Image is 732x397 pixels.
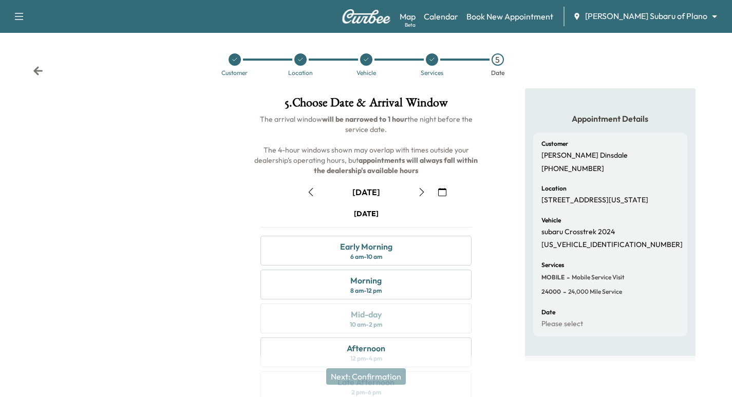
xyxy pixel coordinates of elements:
h5: Appointment Details [533,113,687,124]
p: [PERSON_NAME] Dinsdale [541,151,628,160]
div: 5 [492,53,504,66]
span: 24000 [541,288,561,296]
p: [US_VEHICLE_IDENTIFICATION_NUMBER] [541,240,683,250]
h6: Date [541,309,555,315]
span: The arrival window the night before the service date. The 4-hour windows shown may overlap with t... [254,115,479,175]
div: Early Morning [340,240,392,253]
div: Morning [350,274,382,287]
div: Customer [221,70,248,76]
p: subaru Crosstrek 2024 [541,228,615,237]
div: 6 am - 10 am [350,253,382,261]
h1: 5 . Choose Date & Arrival Window [252,97,480,114]
div: Services [421,70,443,76]
div: [DATE] [352,186,380,198]
div: [DATE] [354,209,379,219]
h6: Services [541,262,564,268]
div: Beta [405,21,416,29]
a: Book New Appointment [466,10,553,23]
span: - [565,272,570,282]
h6: Location [541,185,567,192]
span: 24,000 mile Service [566,288,622,296]
b: appointments will always fall within the dealership's available hours [314,156,479,175]
p: [PHONE_NUMBER] [541,164,604,174]
div: Date [491,70,504,76]
div: Location [288,70,313,76]
h6: Vehicle [541,217,561,223]
span: MOBILE [541,273,565,281]
a: MapBeta [400,10,416,23]
span: [PERSON_NAME] Subaru of Plano [585,10,707,22]
span: - [561,287,566,297]
p: [STREET_ADDRESS][US_STATE] [541,196,648,205]
div: Vehicle [356,70,376,76]
a: Calendar [424,10,458,23]
b: will be narrowed to 1 hour [322,115,407,124]
span: Mobile Service Visit [570,273,625,281]
div: 8 am - 12 pm [350,287,382,295]
h6: Customer [541,141,568,147]
div: Back [33,66,43,76]
img: Curbee Logo [342,9,391,24]
div: 12 pm - 4 pm [350,354,382,363]
div: Afternoon [347,342,385,354]
p: Please select [541,319,583,329]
